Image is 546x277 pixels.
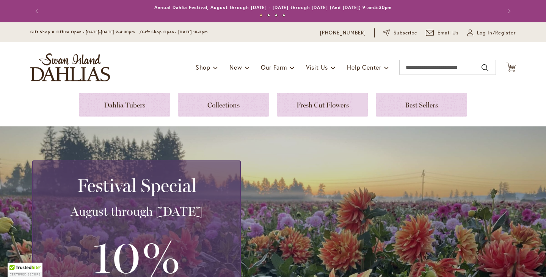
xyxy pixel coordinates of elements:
h3: August through [DATE] [42,204,231,219]
span: Log In/Register [477,29,516,37]
span: Subscribe [394,29,417,37]
button: 3 of 4 [275,14,278,17]
a: Annual Dahlia Festival, August through [DATE] - [DATE] through [DATE] (And [DATE]) 9-am5:30pm [154,5,392,10]
a: Email Us [426,29,459,37]
button: Previous [30,4,45,19]
span: Our Farm [261,63,287,71]
button: 2 of 4 [267,14,270,17]
span: Shop [196,63,210,71]
a: [PHONE_NUMBER] [320,29,366,37]
span: Visit Us [306,63,328,71]
button: Next [500,4,516,19]
span: Gift Shop & Office Open - [DATE]-[DATE] 9-4:30pm / [30,30,142,34]
a: Subscribe [383,29,417,37]
span: Gift Shop Open - [DATE] 10-3pm [142,30,208,34]
span: Help Center [347,63,381,71]
button: 1 of 4 [260,14,262,17]
a: Log In/Register [467,29,516,37]
a: store logo [30,53,110,81]
span: Email Us [438,29,459,37]
h2: Festival Special [42,175,231,196]
button: 4 of 4 [282,14,285,17]
span: New [229,63,242,71]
